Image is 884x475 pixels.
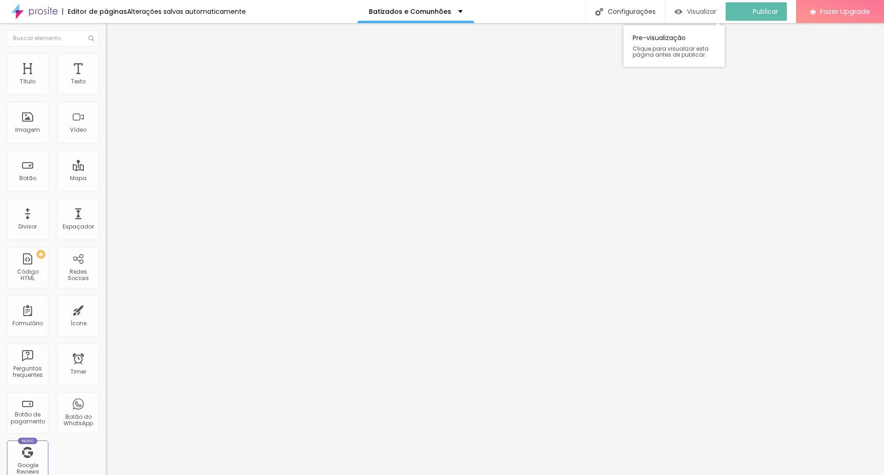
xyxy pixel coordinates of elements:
[70,127,87,133] div: Vídeo
[369,8,451,15] p: Batizados e Comunhões
[9,411,46,425] div: Botão de pagamento
[9,365,46,379] div: Perguntas frequentes
[88,35,94,41] img: Icone
[70,369,86,375] div: Timer
[63,223,94,230] div: Espaçador
[726,2,787,21] button: Publicar
[623,25,725,67] div: Pre-visualização
[60,269,96,282] div: Redes Sociais
[18,223,37,230] div: Divisor
[665,2,726,21] button: Visualizar
[12,320,43,327] div: Formulário
[70,320,87,327] div: Ícone
[595,8,603,16] img: Icone
[820,7,870,15] span: Fazer Upgrade
[71,78,86,85] div: Texto
[62,8,127,15] div: Editor de páginas
[127,8,246,15] div: Alterações salvas automaticamente
[7,30,99,47] input: Buscar elemento
[106,23,884,475] iframe: Editor
[633,46,715,58] span: Clique para visualizar esta página antes de publicar.
[15,127,40,133] div: Imagem
[60,414,96,427] div: Botão do WhatsApp
[753,8,778,15] span: Publicar
[675,8,682,16] img: view-1.svg
[9,269,46,282] div: Código HTML
[18,438,38,444] div: Novo
[20,78,35,85] div: Título
[687,8,716,15] span: Visualizar
[19,175,36,182] div: Botão
[70,175,87,182] div: Mapa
